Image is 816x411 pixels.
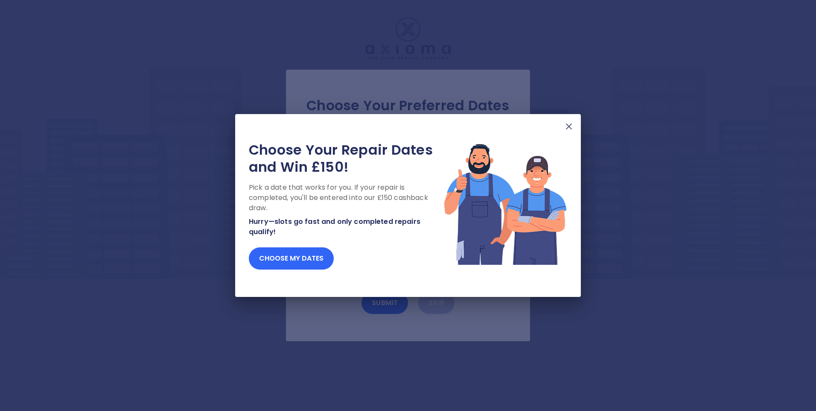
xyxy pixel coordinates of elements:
[443,141,567,266] img: Lottery
[249,247,334,270] button: Choose my dates
[249,217,443,237] p: Hurry—slots go fast and only completed repairs qualify!
[564,121,574,132] img: X Mark
[249,141,443,176] h2: Choose Your Repair Dates and Win £150!
[249,182,443,213] p: Pick a date that works for you. If your repair is completed, you'll be entered into our £150 cash...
